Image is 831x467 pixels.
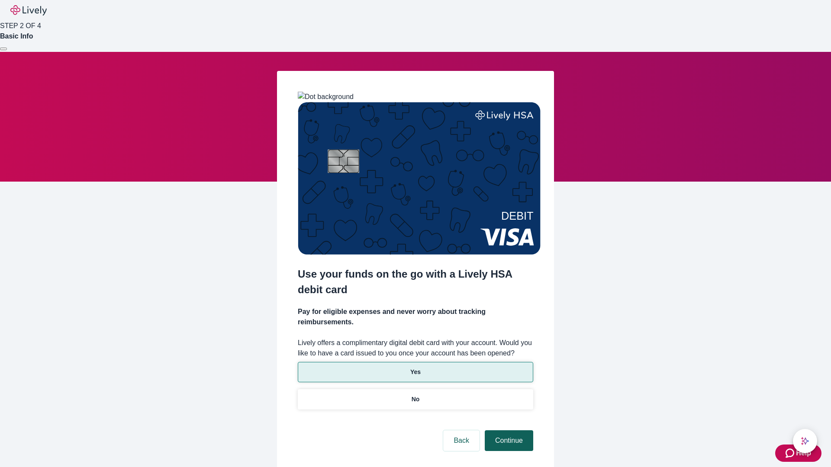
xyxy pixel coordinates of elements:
button: Back [443,430,480,451]
p: No [412,395,420,404]
img: Debit card [298,102,541,255]
h2: Use your funds on the go with a Lively HSA debit card [298,266,533,297]
p: Yes [410,368,421,377]
span: Help [796,448,811,458]
svg: Lively AI Assistant [801,437,809,445]
svg: Zendesk support icon [786,448,796,458]
img: Dot background [298,92,354,102]
img: Lively [10,5,47,16]
h4: Pay for eligible expenses and never worry about tracking reimbursements. [298,307,533,327]
button: chat [793,429,817,453]
button: No [298,389,533,409]
button: Zendesk support iconHelp [775,445,821,462]
label: Lively offers a complimentary digital debit card with your account. Would you like to have a card... [298,338,533,358]
button: Yes [298,362,533,382]
button: Continue [485,430,533,451]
